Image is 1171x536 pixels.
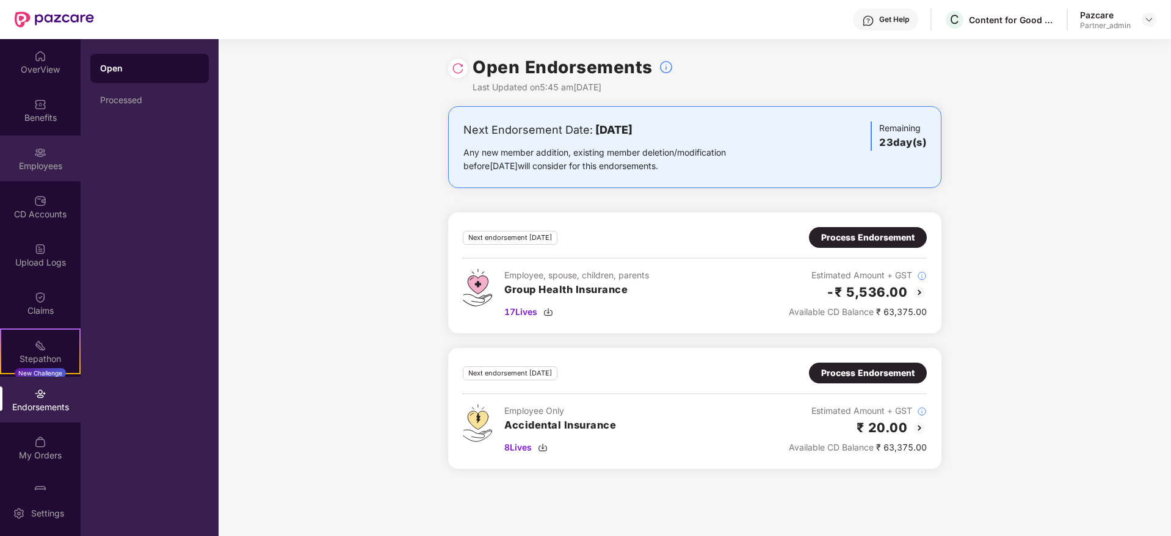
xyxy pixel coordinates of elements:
[950,12,959,27] span: C
[15,12,94,27] img: New Pazcare Logo
[504,404,616,418] div: Employee Only
[463,269,492,306] img: svg+xml;base64,PHN2ZyB4bWxucz0iaHR0cDovL3d3dy53My5vcmcvMjAwMC9zdmciIHdpZHRoPSI0Ny43MTQiIGhlaWdodD...
[27,507,68,520] div: Settings
[100,62,199,74] div: Open
[871,121,926,151] div: Remaining
[34,147,46,159] img: svg+xml;base64,PHN2ZyBpZD0iRW1wbG95ZWVzIiB4bWxucz0iaHR0cDovL3d3dy53My5vcmcvMjAwMC9zdmciIHdpZHRoPS...
[543,307,553,317] img: svg+xml;base64,PHN2ZyBpZD0iRG93bmxvYWQtMzJ4MzIiIHhtbG5zPSJodHRwOi8vd3d3LnczLm9yZy8yMDAwL3N2ZyIgd2...
[595,123,633,136] b: [DATE]
[912,285,927,300] img: svg+xml;base64,PHN2ZyBpZD0iQmFjay0yMHgyMCIgeG1sbnM9Imh0dHA6Ly93d3cudzMub3JnLzIwMDAvc3ZnIiB3aWR0aD...
[473,81,673,94] div: Last Updated on 5:45 am[DATE]
[912,421,927,435] img: svg+xml;base64,PHN2ZyBpZD0iQmFjay0yMHgyMCIgeG1sbnM9Imh0dHA6Ly93d3cudzMub3JnLzIwMDAvc3ZnIiB3aWR0aD...
[34,339,46,352] img: svg+xml;base64,PHN2ZyB4bWxucz0iaHR0cDovL3d3dy53My5vcmcvMjAwMC9zdmciIHdpZHRoPSIyMSIgaGVpZ2h0PSIyMC...
[1144,15,1154,24] img: svg+xml;base64,PHN2ZyBpZD0iRHJvcGRvd24tMzJ4MzIiIHhtbG5zPSJodHRwOi8vd3d3LnczLm9yZy8yMDAwL3N2ZyIgd2...
[34,98,46,110] img: svg+xml;base64,PHN2ZyBpZD0iQmVuZWZpdHMiIHhtbG5zPSJodHRwOi8vd3d3LnczLm9yZy8yMDAwL3N2ZyIgd2lkdGg9Ij...
[34,243,46,255] img: svg+xml;base64,PHN2ZyBpZD0iVXBsb2FkX0xvZ3MiIGRhdGEtbmFtZT0iVXBsb2FkIExvZ3MiIHhtbG5zPSJodHRwOi8vd3...
[789,269,927,282] div: Estimated Amount + GST
[34,436,46,448] img: svg+xml;base64,PHN2ZyBpZD0iTXlfT3JkZXJzIiBkYXRhLW5hbWU9Ik15IE9yZGVycyIgeG1sbnM9Imh0dHA6Ly93d3cudz...
[789,305,927,319] div: ₹ 63,375.00
[463,366,557,380] div: Next endorsement [DATE]
[1,353,79,365] div: Stepathon
[100,95,199,105] div: Processed
[504,441,532,454] span: 8 Lives
[463,121,764,139] div: Next Endorsement Date:
[1080,9,1131,21] div: Pazcare
[826,282,908,302] h2: -₹ 5,536.00
[463,231,557,245] div: Next endorsement [DATE]
[34,291,46,303] img: svg+xml;base64,PHN2ZyBpZD0iQ2xhaW0iIHhtbG5zPSJodHRwOi8vd3d3LnczLm9yZy8yMDAwL3N2ZyIgd2lkdGg9IjIwIi...
[879,135,926,151] h3: 23 day(s)
[821,231,915,244] div: Process Endorsement
[463,404,492,442] img: svg+xml;base64,PHN2ZyB4bWxucz0iaHR0cDovL3d3dy53My5vcmcvMjAwMC9zdmciIHdpZHRoPSI0OS4zMjEiIGhlaWdodD...
[538,443,548,452] img: svg+xml;base64,PHN2ZyBpZD0iRG93bmxvYWQtMzJ4MzIiIHhtbG5zPSJodHRwOi8vd3d3LnczLm9yZy8yMDAwL3N2ZyIgd2...
[504,282,649,298] h3: Group Health Insurance
[34,388,46,400] img: svg+xml;base64,PHN2ZyBpZD0iRW5kb3JzZW1lbnRzIiB4bWxucz0iaHR0cDovL3d3dy53My5vcmcvMjAwMC9zdmciIHdpZH...
[917,271,927,281] img: svg+xml;base64,PHN2ZyBpZD0iSW5mb18tXzMyeDMyIiBkYXRhLW5hbWU9IkluZm8gLSAzMngzMiIgeG1sbnM9Imh0dHA6Ly...
[34,484,46,496] img: svg+xml;base64,PHN2ZyBpZD0iUGF6Y2FyZCIgeG1sbnM9Imh0dHA6Ly93d3cudzMub3JnLzIwMDAvc3ZnIiB3aWR0aD0iMj...
[1080,21,1131,31] div: Partner_admin
[857,418,908,438] h2: ₹ 20.00
[917,407,927,416] img: svg+xml;base64,PHN2ZyBpZD0iSW5mb18tXzMyeDMyIiBkYXRhLW5hbWU9IkluZm8gLSAzMngzMiIgeG1sbnM9Imh0dHA6Ly...
[659,60,673,74] img: svg+xml;base64,PHN2ZyBpZD0iSW5mb18tXzMyeDMyIiBkYXRhLW5hbWU9IkluZm8gLSAzMngzMiIgeG1sbnM9Imh0dHA6Ly...
[504,418,616,433] h3: Accidental Insurance
[879,15,909,24] div: Get Help
[789,404,927,418] div: Estimated Amount + GST
[463,146,764,173] div: Any new member addition, existing member deletion/modification before [DATE] will consider for th...
[504,269,649,282] div: Employee, spouse, children, parents
[452,62,464,74] img: svg+xml;base64,PHN2ZyBpZD0iUmVsb2FkLTMyeDMyIiB4bWxucz0iaHR0cDovL3d3dy53My5vcmcvMjAwMC9zdmciIHdpZH...
[789,306,874,317] span: Available CD Balance
[15,368,66,378] div: New Challenge
[13,507,25,520] img: svg+xml;base64,PHN2ZyBpZD0iU2V0dGluZy0yMHgyMCIgeG1sbnM9Imh0dHA6Ly93d3cudzMub3JnLzIwMDAvc3ZnIiB3aW...
[969,14,1054,26] div: Content for Good Private Limited
[862,15,874,27] img: svg+xml;base64,PHN2ZyBpZD0iSGVscC0zMngzMiIgeG1sbnM9Imh0dHA6Ly93d3cudzMub3JnLzIwMDAvc3ZnIiB3aWR0aD...
[789,441,927,454] div: ₹ 63,375.00
[473,54,653,81] h1: Open Endorsements
[821,366,915,380] div: Process Endorsement
[34,50,46,62] img: svg+xml;base64,PHN2ZyBpZD0iSG9tZSIgeG1sbnM9Imh0dHA6Ly93d3cudzMub3JnLzIwMDAvc3ZnIiB3aWR0aD0iMjAiIG...
[34,195,46,207] img: svg+xml;base64,PHN2ZyBpZD0iQ0RfQWNjb3VudHMiIGRhdGEtbmFtZT0iQ0QgQWNjb3VudHMiIHhtbG5zPSJodHRwOi8vd3...
[504,305,537,319] span: 17 Lives
[789,442,874,452] span: Available CD Balance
